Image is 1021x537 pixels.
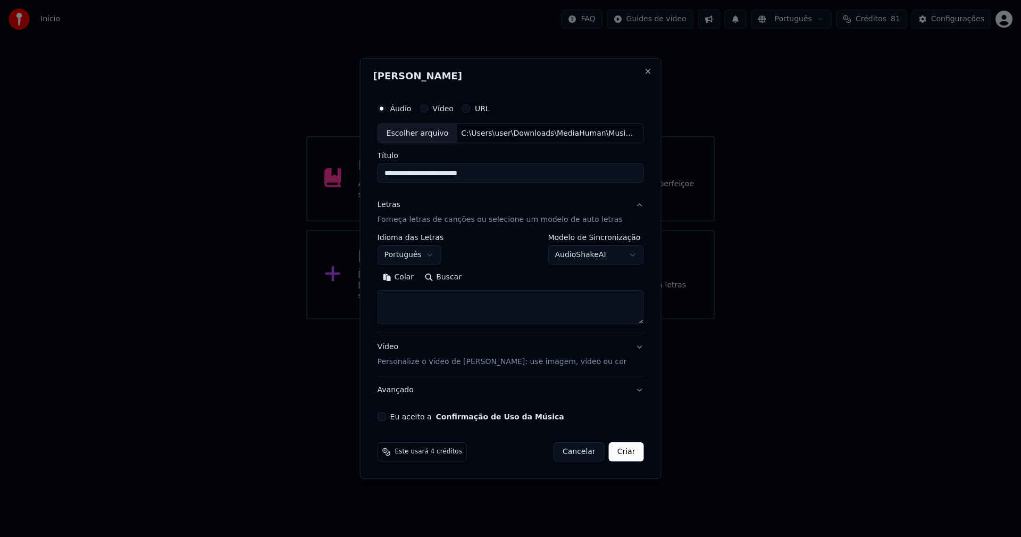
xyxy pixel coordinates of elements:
[436,413,564,420] button: Eu aceito a
[378,124,457,143] div: Escolher arquivo
[378,376,644,404] button: Avançado
[390,413,564,420] label: Eu aceito a
[390,105,412,112] label: Áudio
[378,234,444,242] label: Idioma das Letras
[378,200,400,211] div: Letras
[378,342,627,368] div: Vídeo
[475,105,490,112] label: URL
[378,152,644,160] label: Título
[609,442,644,461] button: Criar
[373,71,648,81] h2: [PERSON_NAME]
[378,269,420,286] button: Colar
[457,128,638,139] div: C:\Users\user\Downloads\MediaHuman\Music\[PERSON_NAME] Menti VOZ.mp3
[548,234,643,242] label: Modelo de Sincronização
[378,215,623,226] p: Forneça letras de canções ou selecione um modelo de auto letras
[378,357,627,367] p: Personalize o vídeo de [PERSON_NAME]: use imagem, vídeo ou cor
[432,105,454,112] label: Vídeo
[419,269,467,286] button: Buscar
[378,192,644,234] button: LetrasForneça letras de canções ou selecione um modelo de auto letras
[378,234,644,333] div: LetrasForneça letras de canções ou selecione um modelo de auto letras
[554,442,605,461] button: Cancelar
[395,448,462,456] span: Este usará 4 créditos
[378,334,644,376] button: VídeoPersonalize o vídeo de [PERSON_NAME]: use imagem, vídeo ou cor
